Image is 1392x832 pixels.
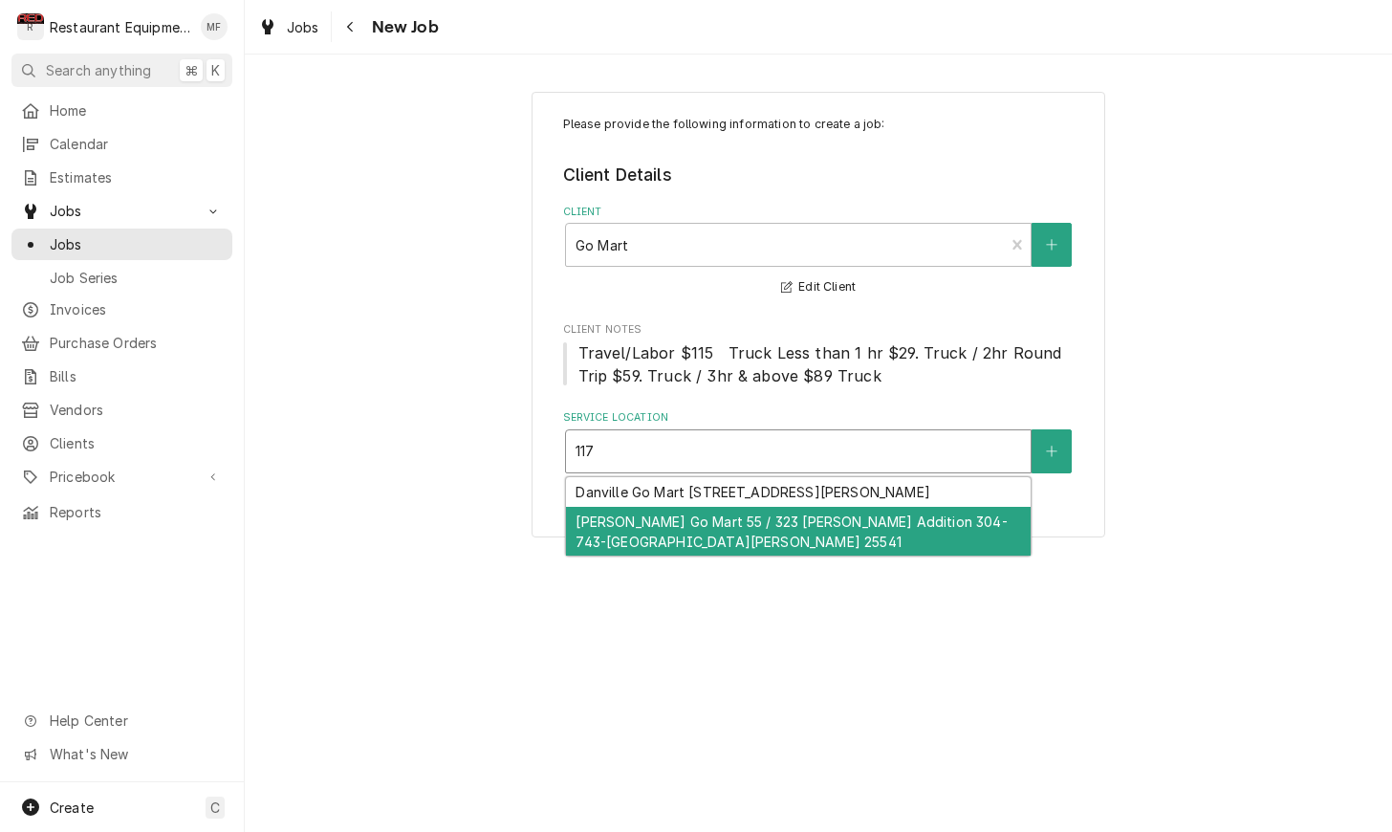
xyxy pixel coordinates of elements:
[336,11,366,42] button: Navigate back
[566,477,1031,507] div: Danville Go Mart [STREET_ADDRESS][PERSON_NAME]
[11,496,232,528] a: Reports
[50,234,223,254] span: Jobs
[50,268,223,288] span: Job Series
[1046,445,1057,458] svg: Create New Location
[563,205,1075,220] label: Client
[50,333,223,353] span: Purchase Orders
[11,361,232,392] a: Bills
[11,427,232,459] a: Clients
[250,11,327,43] a: Jobs
[1032,429,1072,473] button: Create New Location
[532,92,1105,538] div: Job Create/Update
[563,341,1075,387] span: Client Notes
[46,60,151,80] span: Search anything
[563,116,1075,473] div: Job Create/Update Form
[50,366,223,386] span: Bills
[563,322,1075,338] span: Client Notes
[563,205,1075,299] div: Client
[50,201,194,221] span: Jobs
[566,507,1031,557] div: [PERSON_NAME] Go Mart 55 / 323 [PERSON_NAME] Addition 304-743-[GEOGRAPHIC_DATA][PERSON_NAME] 25541
[50,100,223,120] span: Home
[50,167,223,187] span: Estimates
[11,195,232,227] a: Go to Jobs
[11,327,232,359] a: Purchase Orders
[563,410,1075,426] label: Service Location
[563,410,1075,472] div: Service Location
[11,262,232,294] a: Job Series
[1046,238,1057,252] svg: Create New Client
[50,744,221,764] span: What's New
[50,711,221,731] span: Help Center
[11,229,232,260] a: Jobs
[50,467,194,487] span: Pricebook
[211,60,220,80] span: K
[1032,223,1072,267] button: Create New Client
[201,13,228,40] div: MF
[50,299,223,319] span: Invoices
[11,54,232,87] button: Search anything⌘K
[11,128,232,160] a: Calendar
[50,433,223,453] span: Clients
[50,134,223,154] span: Calendar
[778,275,859,299] button: Edit Client
[578,343,1067,385] span: Travel/Labor $115 Truck Less than 1 hr $29. Truck / 2hr Round Trip $59. Truck / 3hr & above $89 T...
[50,17,190,37] div: Restaurant Equipment Diagnostics
[563,322,1075,386] div: Client Notes
[11,738,232,770] a: Go to What's New
[563,116,1075,133] p: Please provide the following information to create a job:
[366,14,439,40] span: New Job
[11,162,232,193] a: Estimates
[17,13,44,40] div: Restaurant Equipment Diagnostics's Avatar
[11,394,232,426] a: Vendors
[210,798,220,818] span: C
[50,502,223,522] span: Reports
[17,13,44,40] div: R
[50,799,94,816] span: Create
[563,163,1075,187] legend: Client Details
[201,13,228,40] div: Madyson Fisher's Avatar
[11,294,232,325] a: Invoices
[11,95,232,126] a: Home
[50,400,223,420] span: Vendors
[287,17,319,37] span: Jobs
[185,60,198,80] span: ⌘
[11,461,232,493] a: Go to Pricebook
[11,705,232,736] a: Go to Help Center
